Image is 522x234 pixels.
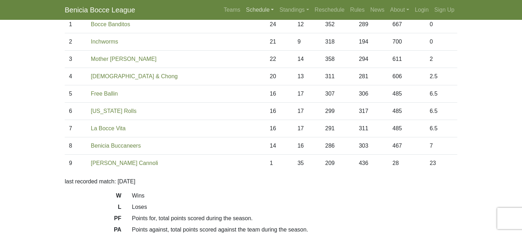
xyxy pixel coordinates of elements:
td: 294 [355,51,388,68]
td: 307 [321,85,355,103]
td: 352 [321,16,355,33]
td: 667 [388,16,425,33]
a: Reschedule [312,3,348,17]
td: 16 [293,137,321,155]
td: 14 [293,51,321,68]
td: 24 [266,16,293,33]
td: 17 [293,120,321,137]
td: 194 [355,33,388,51]
td: 485 [388,103,425,120]
td: 17 [293,103,321,120]
a: La Bocce Vita [91,125,126,131]
a: [DEMOGRAPHIC_DATA] & Chong [91,73,178,79]
a: [US_STATE] Rolls [91,108,137,114]
dd: Points for, total points scored during the season. [127,214,463,223]
a: Rules [347,3,367,17]
td: 9 [293,33,321,51]
td: 16 [266,85,293,103]
a: About [387,3,412,17]
a: Benicia Bocce League [65,3,135,17]
td: 6.5 [425,103,457,120]
a: Sign Up [431,3,457,17]
td: 0 [425,33,457,51]
td: 289 [355,16,388,33]
td: 20 [266,68,293,85]
dt: L [59,203,127,214]
td: 485 [388,85,425,103]
td: 4 [65,68,87,85]
td: 306 [355,85,388,103]
p: last recorded match: [DATE] [65,177,457,186]
td: 5 [65,85,87,103]
td: 611 [388,51,425,68]
td: 1 [65,16,87,33]
td: 6 [65,103,87,120]
td: 6.5 [425,85,457,103]
td: 286 [321,137,355,155]
td: 16 [266,120,293,137]
td: 9 [65,155,87,172]
td: 1 [266,155,293,172]
td: 436 [355,155,388,172]
td: 700 [388,33,425,51]
a: Login [412,3,431,17]
a: Schedule [243,3,277,17]
td: 311 [321,68,355,85]
td: 12 [293,16,321,33]
td: 22 [266,51,293,68]
td: 23 [425,155,457,172]
td: 606 [388,68,425,85]
td: 35 [293,155,321,172]
dd: Wins [127,192,463,200]
dt: PF [59,214,127,226]
td: 13 [293,68,321,85]
td: 14 [266,137,293,155]
td: 281 [355,68,388,85]
a: Free Ballin [91,91,118,97]
td: 2.5 [425,68,457,85]
a: News [367,3,387,17]
td: 311 [355,120,388,137]
a: Inchworms [91,39,118,45]
td: 8 [65,137,87,155]
a: Benicia Buccaneers [91,143,141,149]
td: 6.5 [425,120,457,137]
a: [PERSON_NAME] Cannoli [91,160,158,166]
td: 318 [321,33,355,51]
td: 303 [355,137,388,155]
td: 28 [388,155,425,172]
td: 317 [355,103,388,120]
td: 2 [425,51,457,68]
td: 358 [321,51,355,68]
td: 7 [65,120,87,137]
td: 467 [388,137,425,155]
dd: Points against, total points scored against the team during the season. [127,226,463,234]
td: 209 [321,155,355,172]
td: 7 [425,137,457,155]
a: Bocce Banditos [91,21,130,27]
td: 2 [65,33,87,51]
td: 291 [321,120,355,137]
a: Teams [221,3,243,17]
td: 17 [293,85,321,103]
td: 16 [266,103,293,120]
td: 299 [321,103,355,120]
td: 0 [425,16,457,33]
dd: Loses [127,203,463,211]
td: 3 [65,51,87,68]
td: 485 [388,120,425,137]
a: Standings [277,3,312,17]
td: 21 [266,33,293,51]
a: Mother [PERSON_NAME] [91,56,157,62]
dt: W [59,192,127,203]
